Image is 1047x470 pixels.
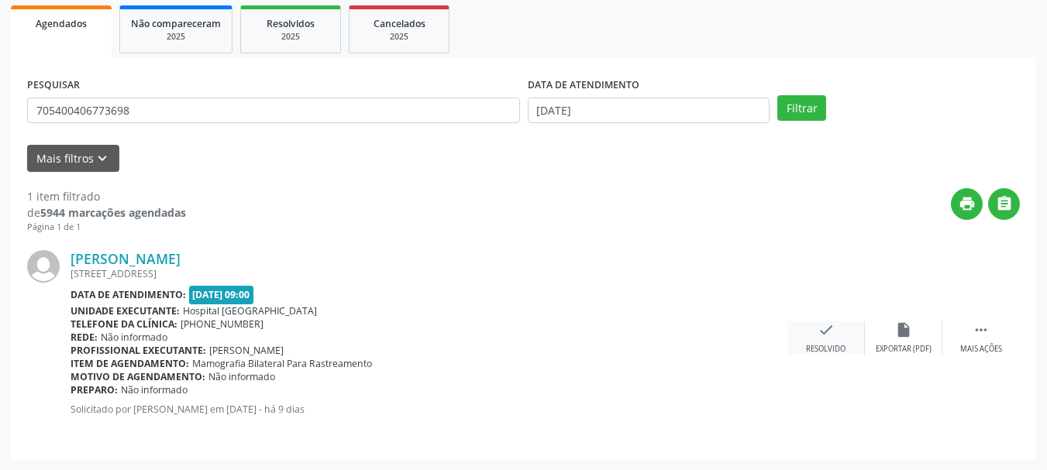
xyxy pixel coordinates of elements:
button:  [988,188,1020,220]
span: Mamografia Bilateral Para Rastreamento [192,357,372,370]
button: Filtrar [777,95,826,122]
button: Mais filtroskeyboard_arrow_down [27,145,119,172]
label: PESQUISAR [27,74,80,98]
b: Rede: [71,331,98,344]
p: Solicitado por [PERSON_NAME] em [DATE] - há 9 dias [71,403,787,416]
span: Não informado [121,383,188,396]
button: print [951,188,983,220]
b: Item de agendamento: [71,357,189,370]
div: [STREET_ADDRESS] [71,267,787,280]
b: Data de atendimento: [71,288,186,301]
div: 1 item filtrado [27,188,186,204]
span: [PERSON_NAME] [209,344,284,357]
span: Não informado [208,370,275,383]
span: Não informado [101,331,167,344]
div: Mais ações [960,344,1002,355]
span: Não compareceram [131,17,221,30]
b: Motivo de agendamento: [71,370,205,383]
div: Resolvido [806,344,846,355]
i: keyboard_arrow_down [94,150,111,167]
i: print [959,195,976,212]
i:  [996,195,1013,212]
b: Profissional executante: [71,344,206,357]
span: Cancelados [374,17,425,30]
label: DATA DE ATENDIMENTO [528,74,639,98]
span: Agendados [36,17,87,30]
img: img [27,250,60,283]
i: insert_drive_file [895,321,912,338]
span: Hospital [GEOGRAPHIC_DATA] [183,304,317,317]
span: [PHONE_NUMBER] [181,317,263,331]
input: Nome, CNS [27,98,520,124]
i:  [973,321,990,338]
span: [DATE] 09:00 [189,286,254,304]
div: 2025 [252,31,329,43]
b: Unidade executante: [71,304,180,317]
i: check [818,321,835,338]
div: 2025 [131,31,221,43]
div: Página 1 de 1 [27,221,186,234]
b: Telefone da clínica: [71,317,177,331]
b: Preparo: [71,383,118,396]
span: Resolvidos [267,17,315,30]
input: Selecione um intervalo [528,98,770,124]
div: Exportar (PDF) [876,344,932,355]
strong: 5944 marcações agendadas [40,205,186,220]
div: 2025 [360,31,438,43]
a: [PERSON_NAME] [71,250,181,267]
div: de [27,204,186,221]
